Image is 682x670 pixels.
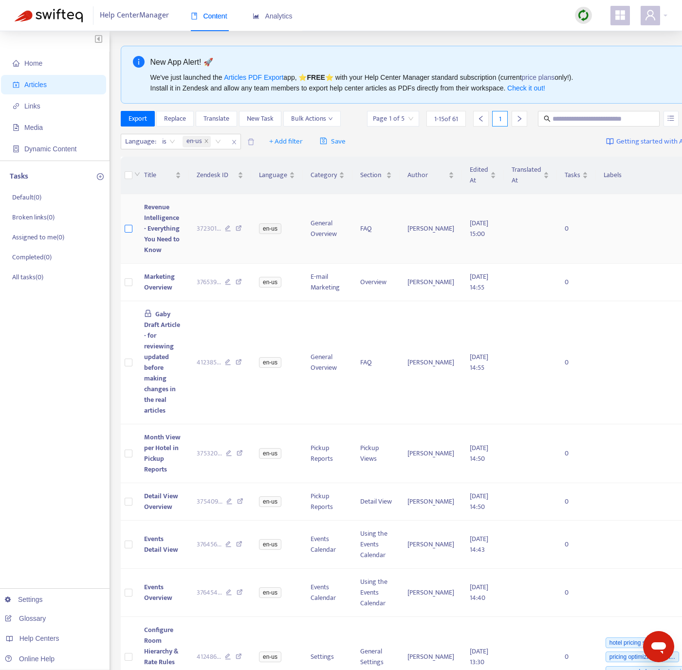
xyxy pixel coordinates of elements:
td: Using the Events Calendar [352,569,400,617]
td: [PERSON_NAME] [400,521,462,569]
button: Translate [196,111,237,127]
span: appstore [614,9,626,21]
span: Title [144,170,173,181]
a: Settings [5,596,43,603]
a: Online Help [5,655,55,663]
span: New Task [247,113,274,124]
td: 0 [557,301,596,424]
th: Author [400,157,462,194]
span: account-book [13,81,19,88]
span: Bulk Actions [291,113,333,124]
span: save [320,137,327,145]
span: Replace [164,113,186,124]
a: Glossary [5,615,46,622]
span: plus-circle [97,173,104,180]
span: Edited At [470,164,488,186]
a: Check it out! [507,84,545,92]
span: en-us [259,277,281,288]
div: 1 [492,111,508,127]
span: Help Center Manager [100,6,169,25]
span: [DATE] 14:50 [470,490,488,512]
span: Section [360,170,384,181]
button: unordered-list [664,111,679,127]
span: en-us [259,357,281,368]
td: [PERSON_NAME] [400,264,462,301]
a: Articles PDF Export [224,73,283,81]
span: is [162,134,175,149]
span: [DATE] 14:40 [470,581,488,603]
th: Tasks [557,157,596,194]
td: FAQ [352,194,400,264]
td: Pickup Reports [303,483,352,521]
img: Swifteq [15,9,83,22]
td: General Overview [303,194,352,264]
span: Revenue Intelligence - Everything You Need to Know [144,201,180,255]
span: down [134,171,140,177]
span: Dynamic Content [24,145,76,153]
span: en-us [259,496,281,507]
span: file-image [13,124,19,131]
span: search [544,115,551,122]
td: Events Calendar [303,521,352,569]
span: en-us [259,448,281,459]
span: delete [247,138,255,145]
span: 375320 ... [197,448,222,459]
td: Detail View [352,483,400,521]
span: 376539 ... [197,277,221,288]
span: Translate [203,113,229,124]
span: Tasks [565,170,580,181]
span: home [13,60,19,67]
span: Gaby Draft Article - for reviewing updated before making changes in the real articles [144,308,180,416]
th: Category [303,157,352,194]
td: 0 [557,264,596,301]
p: All tasks ( 0 ) [12,272,43,282]
span: user [645,9,656,21]
th: Language [251,157,303,194]
span: en-us [186,136,202,147]
span: Media [24,124,43,131]
span: link [13,103,19,109]
td: 0 [557,521,596,569]
span: [DATE] 14:55 [470,271,488,293]
td: [PERSON_NAME] [400,194,462,264]
span: + Add filter [269,136,303,147]
span: down [328,116,333,121]
span: Home [24,59,42,67]
span: 1 - 15 of 61 [434,114,458,124]
b: FREE [307,73,325,81]
span: Events Detail View [144,533,178,555]
td: 0 [557,194,596,264]
td: [PERSON_NAME] [400,569,462,617]
span: close [204,139,209,145]
button: saveSave [313,134,353,149]
div: We've just launched the app, ⭐ ⭐️ with your Help Center Manager standard subscription (current on... [150,72,681,93]
th: Section [352,157,400,194]
button: Bulk Actionsdown [283,111,341,127]
span: right [516,115,523,122]
a: price plans [522,73,555,81]
p: Assigned to me ( 0 ) [12,232,64,242]
p: Completed ( 0 ) [12,252,52,262]
span: Month View per Hotel in Pickup Reports [144,432,181,475]
span: en-us [259,223,281,234]
td: General Overview [303,301,352,424]
button: + Add filter [262,134,310,149]
td: Overview [352,264,400,301]
span: Translated At [512,164,541,186]
span: Content [191,12,227,20]
p: Default ( 0 ) [12,192,41,202]
span: Events Overview [144,581,172,603]
span: Export [129,113,147,124]
span: left [478,115,484,122]
td: 0 [557,424,596,483]
p: Tasks [10,171,28,182]
span: Language [259,170,287,181]
span: Marketing Overview [144,271,175,293]
span: unordered-list [667,115,674,122]
th: Title [136,157,189,194]
img: sync.dc5367851b00ba804db3.png [577,9,590,21]
span: 375409 ... [197,496,222,507]
span: en-us [259,539,281,550]
span: 372301 ... [197,223,221,234]
p: Broken links ( 0 ) [12,212,55,222]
